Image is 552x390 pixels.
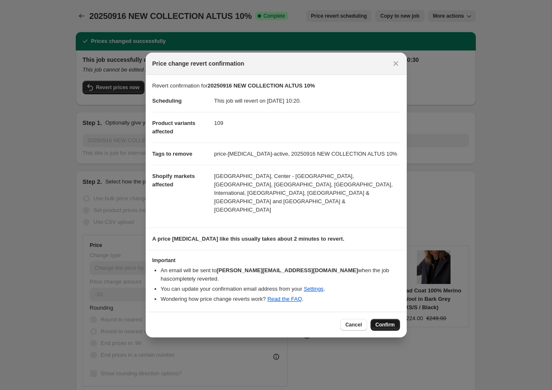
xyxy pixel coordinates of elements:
[161,285,400,293] li: You can update your confirmation email address from your .
[304,286,323,292] a: Settings
[345,321,362,328] span: Cancel
[152,59,245,68] span: Price change revert confirmation
[152,236,344,242] b: A price [MEDICAL_DATA] like this usually takes about 2 minutes to revert.
[152,257,400,264] h3: Important
[267,296,302,302] a: Read the FAQ
[390,58,402,69] button: Close
[152,120,196,135] span: Product variants affected
[214,90,400,112] dd: This job will revert on [DATE] 10:20.
[214,112,400,134] dd: 109
[208,82,315,89] b: 20250916 NEW COLLECTION ALTUS 10%
[152,173,195,188] span: Shopify markets affected
[161,266,400,283] li: An email will be sent to when the job has completely reverted .
[371,319,400,331] button: Confirm
[152,151,192,157] span: Tags to remove
[216,267,358,273] b: [PERSON_NAME][EMAIL_ADDRESS][DOMAIN_NAME]
[214,165,400,221] dd: [GEOGRAPHIC_DATA], Center - [GEOGRAPHIC_DATA], [GEOGRAPHIC_DATA], [GEOGRAPHIC_DATA], [GEOGRAPHIC_...
[376,321,395,328] span: Confirm
[340,319,367,331] button: Cancel
[161,295,400,303] li: Wondering how price change reverts work? .
[152,82,400,90] p: Revert confirmation for
[214,143,400,165] dd: price-[MEDICAL_DATA]-active, 20250916 NEW COLLECTION ALTUS 10%
[152,98,182,104] span: Scheduling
